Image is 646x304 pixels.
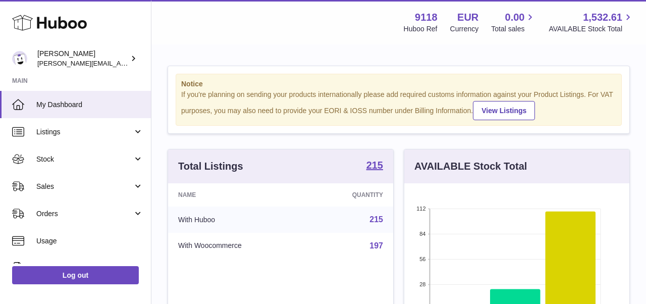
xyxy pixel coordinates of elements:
[168,207,308,233] td: With Huboo
[36,182,133,191] span: Sales
[419,231,425,237] text: 84
[415,11,438,24] strong: 9118
[36,264,133,273] span: Invoicing and Payments
[416,206,425,212] text: 112
[168,233,308,259] td: With Woocommerce
[549,24,634,34] span: AVAILABLE Stock Total
[181,90,616,120] div: If you're planning on sending your products internationally please add required customs informati...
[12,51,27,66] img: freddie.sawkins@czechandspeake.com
[178,160,243,173] h3: Total Listings
[12,266,139,284] a: Log out
[36,100,143,110] span: My Dashboard
[491,24,536,34] span: Total sales
[419,281,425,287] text: 28
[37,49,128,68] div: [PERSON_NAME]
[168,183,308,207] th: Name
[491,11,536,34] a: 0.00 Total sales
[473,101,535,120] a: View Listings
[505,11,525,24] span: 0.00
[404,24,438,34] div: Huboo Ref
[36,209,133,219] span: Orders
[37,59,256,67] span: [PERSON_NAME][EMAIL_ADDRESS][PERSON_NAME][DOMAIN_NAME]
[414,160,527,173] h3: AVAILABLE Stock Total
[366,160,383,172] a: 215
[308,183,393,207] th: Quantity
[36,155,133,164] span: Stock
[369,215,383,224] a: 215
[369,241,383,250] a: 197
[181,79,616,89] strong: Notice
[450,24,479,34] div: Currency
[36,236,143,246] span: Usage
[36,127,133,137] span: Listings
[583,11,622,24] span: 1,532.61
[457,11,478,24] strong: EUR
[549,11,634,34] a: 1,532.61 AVAILABLE Stock Total
[419,256,425,262] text: 56
[366,160,383,170] strong: 215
